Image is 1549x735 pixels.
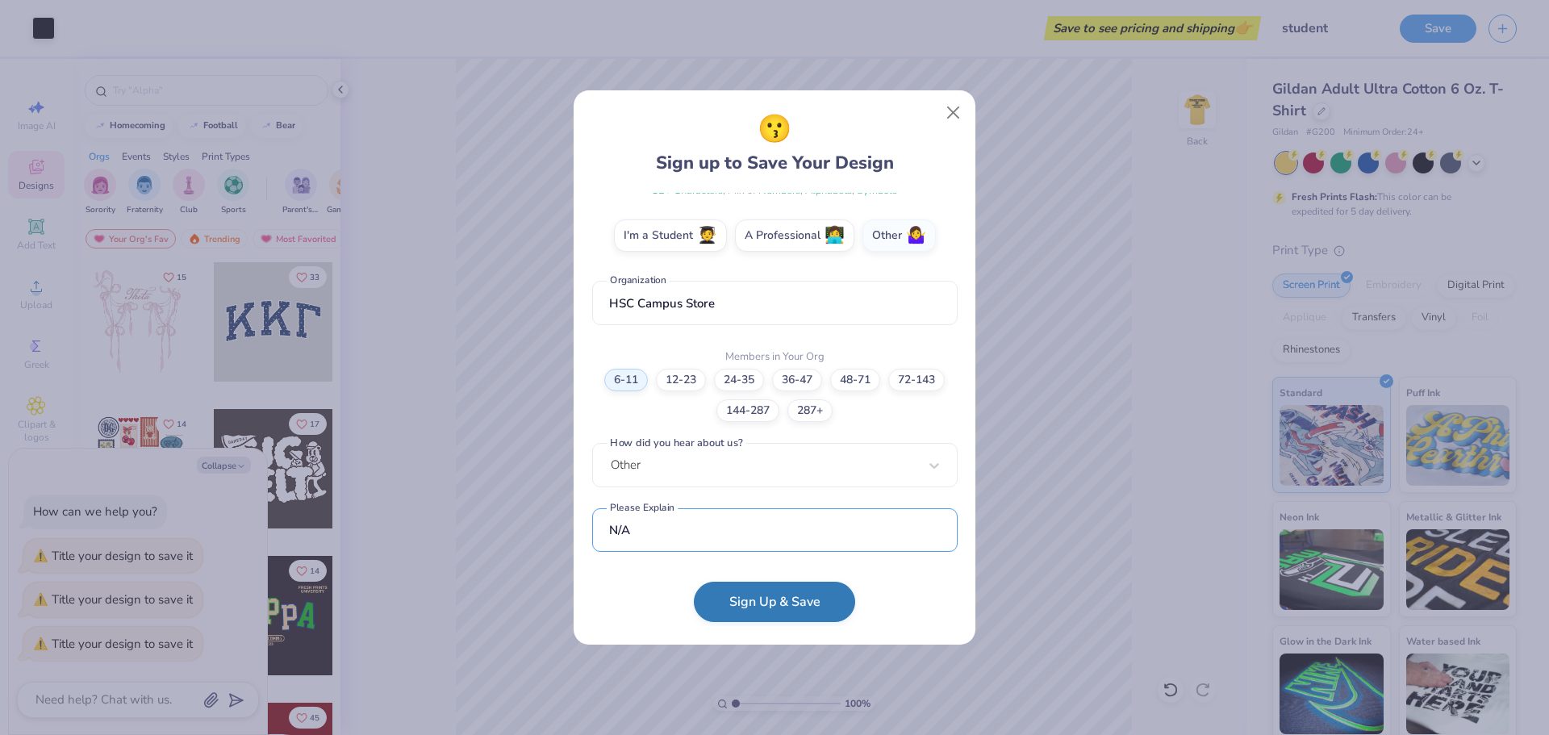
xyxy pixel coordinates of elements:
[714,369,764,391] label: 24-35
[652,183,723,198] span: 12 + Characters
[830,369,880,391] label: 48-71
[772,369,822,391] label: 36-47
[906,227,926,245] span: 🤷‍♀️
[787,399,833,422] label: 287+
[735,219,854,252] label: A Professional
[825,227,845,245] span: 👩‍💻
[857,183,897,198] span: Symbols
[758,183,800,198] span: Numbers
[656,109,894,177] div: Sign up to Save Your Design
[607,436,745,451] label: How did you hear about us?
[694,582,855,622] button: Sign Up & Save
[697,227,717,245] span: 🧑‍🎓
[888,369,945,391] label: 72-143
[758,109,791,150] span: 😗
[614,219,727,252] label: I'm a Student
[725,349,825,365] label: Members in Your Org
[805,183,852,198] span: Alphabets
[716,399,779,422] label: 144-287
[604,369,648,391] label: 6-11
[938,98,969,128] button: Close
[656,369,706,391] label: 12-23
[862,219,936,252] label: Other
